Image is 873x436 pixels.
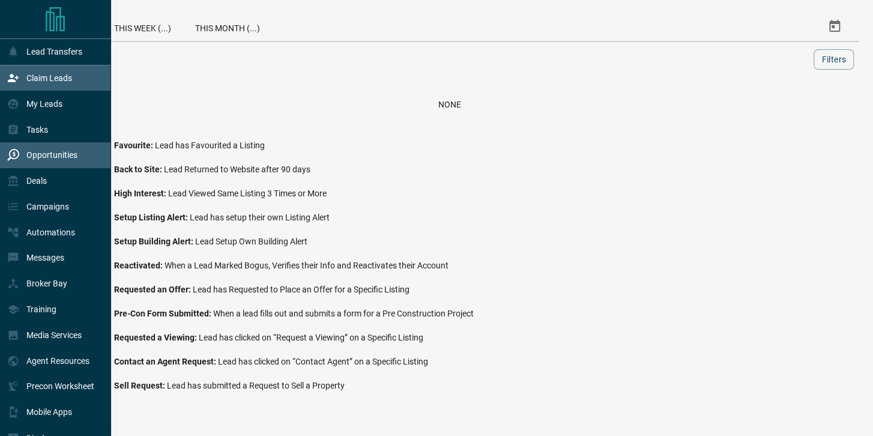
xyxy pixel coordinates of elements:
span: Lead has clicked on “Contact Agent” on a Specific Listing [218,357,428,366]
span: Lead Returned to Website after 90 days [164,165,310,174]
button: Select Date Range [820,12,849,41]
span: Favourite [114,141,155,150]
span: Setup Listing Alert [114,213,190,222]
div: This Week (...) [102,12,183,41]
div: None [55,100,844,109]
span: Lead has submitted a Request to Sell a Property [167,381,345,390]
span: Lead has Requested to Place an Offer for a Specific Listing [193,285,409,294]
div: This Month (...) [183,12,272,41]
span: Reactivated [114,261,165,270]
span: High Interest [114,189,168,198]
span: Sell Request [114,381,167,390]
span: Contact an Agent Request [114,357,218,366]
span: Requested a Viewing [114,333,199,342]
span: Lead Viewed Same Listing 3 Times or More [168,189,327,198]
span: Back to Site [114,165,164,174]
button: Filters [814,49,854,70]
span: Lead Setup Own Building Alert [195,237,307,246]
span: When a lead fills out and submits a form for a Pre Construction Project [213,309,474,318]
span: Requested an Offer [114,285,193,294]
span: Setup Building Alert [114,237,195,246]
span: Lead has clicked on “Request a Viewing” on a Specific Listing [199,333,423,342]
span: Lead has setup their own Listing Alert [190,213,330,222]
span: Pre-Con Form Submitted [114,309,213,318]
span: Lead has Favourited a Listing [155,141,265,150]
span: When a Lead Marked Bogus, Verifies their Info and Reactivates their Account [165,261,449,270]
